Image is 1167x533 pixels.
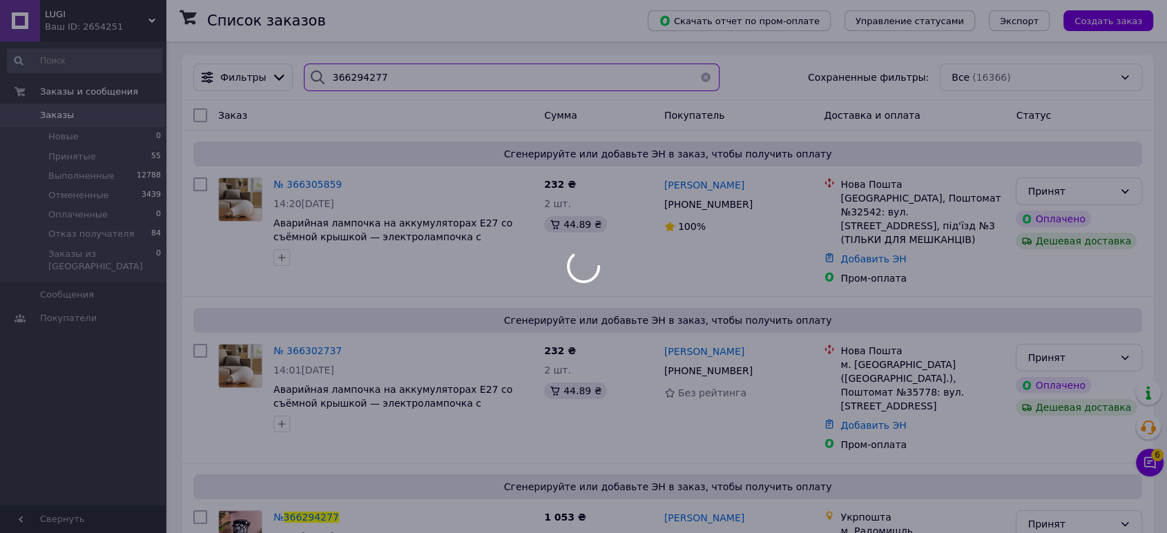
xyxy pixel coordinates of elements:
div: Принят [1028,350,1114,365]
button: Чат с покупателем6 [1136,449,1164,476]
span: Покупатель [664,110,725,121]
div: Пром-оплата [840,271,1005,285]
span: Сообщения [40,289,94,301]
button: Очистить [692,64,720,91]
span: Отмененные [48,189,108,202]
span: Без рейтинга [678,387,746,398]
span: 0 [156,248,161,273]
span: 0 [156,209,161,221]
span: Создать заказ [1074,16,1142,26]
span: 6 [1151,445,1164,457]
span: Заказы [40,109,74,122]
div: Дешевая доставка [1016,399,1137,416]
span: (16366) [972,72,1010,83]
span: [PERSON_NAME] [664,512,744,523]
input: Поиск по номеру заказа, ФИО покупателя, номеру телефона, Email, номеру накладной [304,64,720,91]
a: № 366305859 [273,179,342,190]
a: [PERSON_NAME] [664,511,744,525]
div: 44.89 ₴ [544,382,607,399]
span: 3439 [142,189,161,202]
span: Отказ получателя [48,228,134,240]
span: 2 шт. [544,365,571,376]
div: Принят [1028,516,1114,532]
div: Укрпошта [840,510,1005,524]
span: Заказ [218,110,247,121]
button: Создать заказ [1063,10,1153,31]
span: Доставка и оплата [824,110,920,121]
a: [PERSON_NAME] [664,178,744,192]
span: 12788 [137,170,161,182]
h1: Список заказов [207,12,326,29]
span: [PHONE_NUMBER] [664,199,753,210]
span: Все [952,70,970,84]
span: 14:20[DATE] [273,198,334,209]
div: Нова Пошта [840,344,1005,358]
span: № [273,512,284,523]
span: Сгенерируйте или добавьте ЭН в заказ, чтобы получить оплату [199,313,1137,327]
div: Оплачено [1016,211,1090,227]
span: 232 ₴ [544,179,576,190]
input: Поиск [7,48,162,73]
span: Оплаченные [48,209,108,221]
a: [PERSON_NAME] [664,345,744,358]
img: Фото товару [219,178,262,221]
span: Сохраненные фильтры: [808,70,929,84]
span: Выполненные [48,170,115,182]
a: Добавить ЭН [840,420,906,431]
span: Экспорт [1000,16,1039,26]
span: 14:01[DATE] [273,365,334,376]
button: Скачать отчет по пром-оплате [648,10,831,31]
div: Пром-оплата [840,438,1005,452]
div: Дешевая доставка [1016,233,1137,249]
a: №366294277 [273,512,339,523]
span: Статус [1016,110,1051,121]
button: Управление статусами [845,10,975,31]
span: 84 [151,228,161,240]
a: Фото товару [218,344,262,388]
span: Покупатели [40,312,97,324]
span: 55 [151,151,161,163]
span: 1 053 ₴ [544,512,586,523]
span: 232 ₴ [544,345,576,356]
span: Фильтры [220,70,266,84]
span: 0 [156,130,161,143]
div: [GEOGRAPHIC_DATA], Поштомат №32542: вул. [STREET_ADDRESS], під'їзд №3 (ТІЛЬКИ ДЛЯ МЕШКАНЦІВ) [840,191,1005,246]
span: [PHONE_NUMBER] [664,365,753,376]
button: Экспорт [989,10,1050,31]
span: Заказы из [GEOGRAPHIC_DATA] [48,248,156,273]
a: Аварийная лампочка на аккумуляторах E27 со съёмной крышкой — электролампочка с аккумулятором Lugi [273,384,512,423]
span: Скачать отчет по пром-оплате [659,14,820,27]
div: Ваш ID: 2654251 [45,21,166,33]
span: LUGI [45,8,148,21]
span: Принятые [48,151,96,163]
a: Фото товару [218,177,262,222]
span: Заказы и сообщения [40,86,138,98]
div: Нова Пошта [840,177,1005,191]
span: Сумма [544,110,577,121]
a: Создать заказ [1050,14,1153,26]
a: Добавить ЭН [840,253,906,264]
div: 44.89 ₴ [544,216,607,233]
div: Принят [1028,184,1114,199]
a: № 366302737 [273,345,342,356]
img: Фото товару [219,345,262,387]
span: Управление статусами [856,16,964,26]
span: Сгенерируйте или добавьте ЭН в заказ, чтобы получить оплату [199,147,1137,161]
span: 100% [678,221,706,232]
div: м. [GEOGRAPHIC_DATA] ([GEOGRAPHIC_DATA].), Поштомат №35778: вул. [STREET_ADDRESS] [840,358,1005,413]
span: [PERSON_NAME] [664,180,744,191]
span: 2 шт. [544,198,571,209]
div: Оплачено [1016,377,1090,394]
span: Новые [48,130,79,143]
span: 366294277 [284,512,339,523]
span: Сгенерируйте или добавьте ЭН в заказ, чтобы получить оплату [199,480,1137,494]
span: [PERSON_NAME] [664,346,744,357]
a: Аварийная лампочка на аккумуляторах E27 со съёмной крышкой — электролампочка с аккумулятором Lugi [273,217,512,256]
